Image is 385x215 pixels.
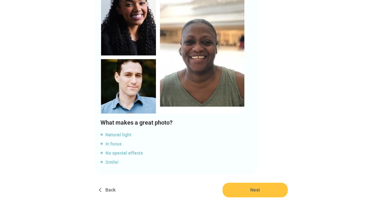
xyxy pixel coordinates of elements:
[100,159,254,166] span: Smile!
[100,149,254,157] span: No special effects
[97,183,118,198] button: Back
[223,183,288,198] button: Next
[100,131,254,139] span: Natural light
[100,119,254,127] div: What makes a great photo?
[100,140,254,148] span: In focus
